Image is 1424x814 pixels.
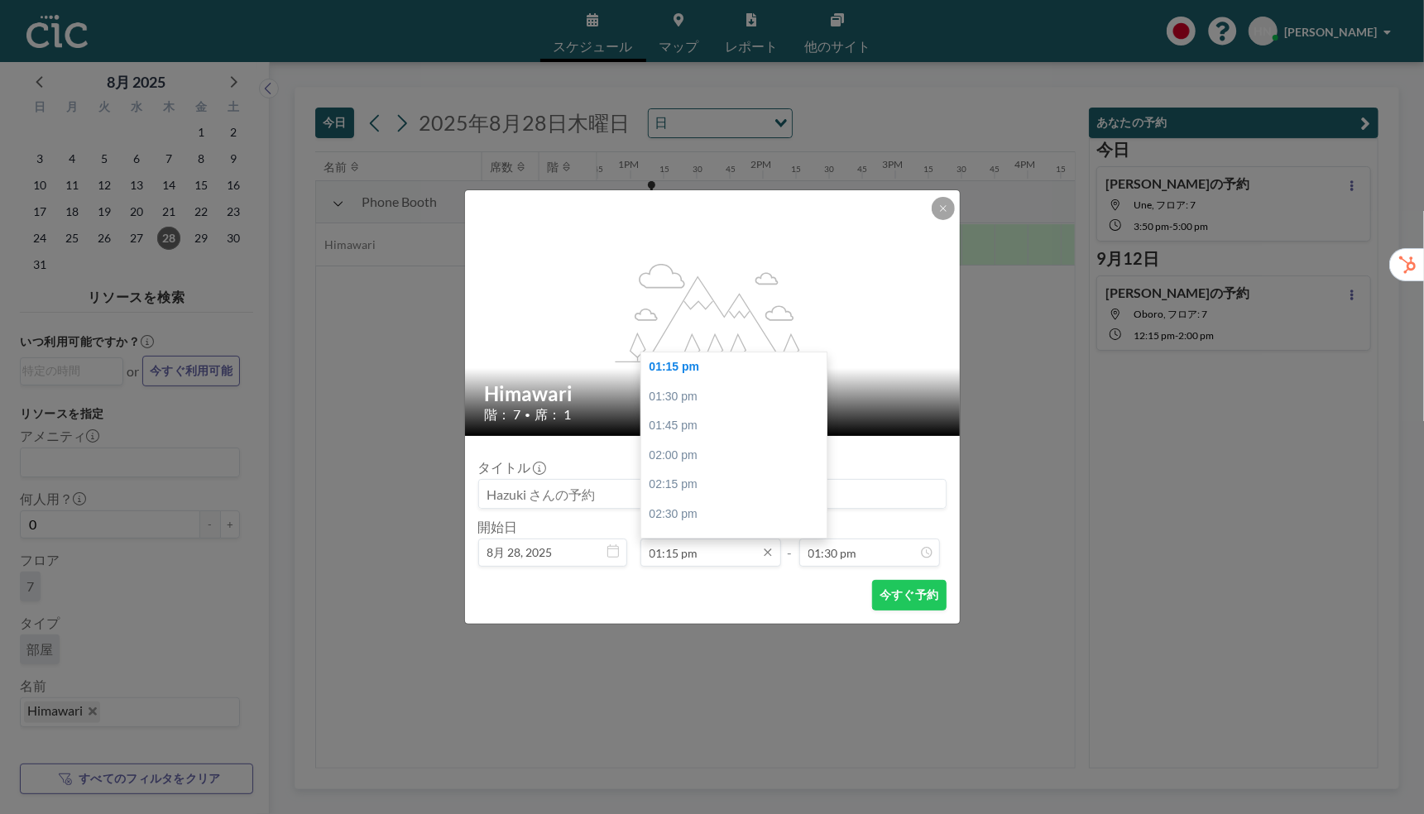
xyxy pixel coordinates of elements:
span: • [525,409,531,421]
div: 01:45 pm [641,411,827,441]
div: 01:30 pm [641,382,827,412]
div: 02:45 pm [641,529,827,559]
span: - [788,524,793,561]
label: 開始日 [478,519,518,535]
button: 今すぐ予約 [872,580,946,610]
div: 02:30 pm [641,500,827,529]
label: タイトル [478,459,544,476]
div: 02:00 pm [641,441,827,471]
div: 01:15 pm [641,352,827,382]
input: Hazuki さんの予約 [479,480,946,508]
span: 席： 1 [535,406,572,423]
span: 階： 7 [485,406,521,423]
div: 02:15 pm [641,470,827,500]
h2: Himawari [485,381,942,406]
